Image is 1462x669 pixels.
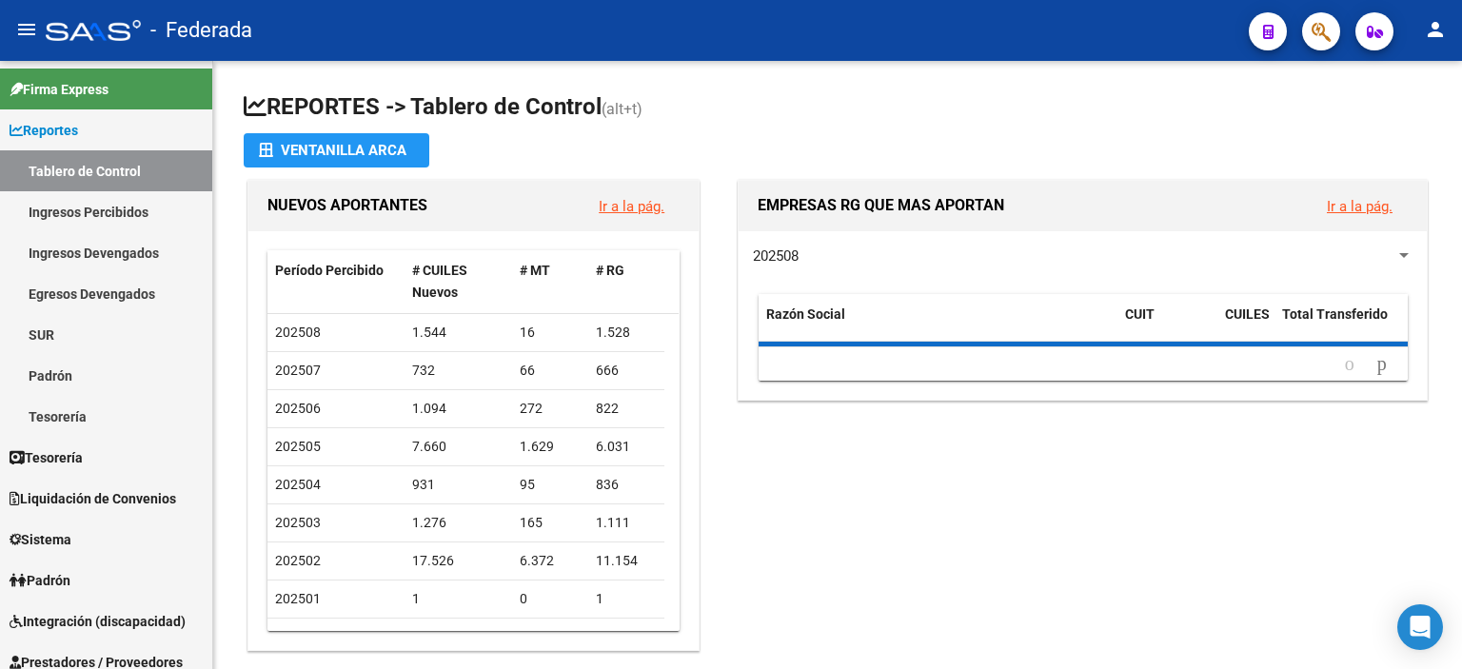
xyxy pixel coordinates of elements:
span: 202507 [275,363,321,378]
datatable-header-cell: Razón Social [759,294,1117,357]
div: 1 [412,588,505,610]
div: 66 [520,360,581,382]
span: 202504 [275,477,321,492]
span: Tesorería [10,447,83,468]
a: Ir a la pág. [599,198,664,215]
div: 1 [596,588,657,610]
span: Sistema [10,529,71,550]
span: 202505 [275,439,321,454]
a: go to next page [1369,354,1395,375]
div: 95 [520,474,581,496]
div: 11.154 [596,550,657,572]
mat-icon: menu [15,18,38,41]
span: Padrón [10,570,70,591]
div: 836 [596,474,657,496]
div: 732 [412,360,505,382]
span: CUILES [1225,306,1270,322]
h1: REPORTES -> Tablero de Control [244,91,1432,125]
span: Firma Express [10,79,109,100]
button: Ventanilla ARCA [244,133,429,167]
span: Razón Social [766,306,845,322]
div: 1.094 [412,398,505,420]
div: 1.528 [596,322,657,344]
span: Período Percibido [275,263,384,278]
div: Open Intercom Messenger [1397,604,1443,650]
datatable-header-cell: # MT [512,250,588,313]
span: NUEVOS APORTANTES [267,196,427,214]
span: 202502 [275,553,321,568]
span: EMPRESAS RG QUE MAS APORTAN [758,196,1004,214]
span: - Federada [150,10,252,51]
mat-icon: person [1424,18,1447,41]
datatable-header-cell: CUILES [1217,294,1274,357]
datatable-header-cell: # CUILES Nuevos [405,250,513,313]
div: 272 [520,398,581,420]
a: Ir a la pág. [1327,198,1393,215]
span: 202503 [275,515,321,530]
span: Reportes [10,120,78,141]
span: Total Transferido [1282,306,1388,322]
span: 202508 [753,247,799,265]
div: 7.660 [412,436,505,458]
div: 16 [520,322,581,344]
button: Ir a la pág. [1312,188,1408,224]
span: 202508 [275,325,321,340]
span: 202501 [275,591,321,606]
div: 1.629 [520,436,581,458]
button: Ir a la pág. [583,188,680,224]
div: 931 [412,474,505,496]
div: 165 [520,512,581,534]
span: 202506 [275,401,321,416]
span: # RG [596,263,624,278]
div: 6.031 [596,436,657,458]
datatable-header-cell: Período Percibido [267,250,405,313]
a: go to previous page [1336,354,1363,375]
div: 1.276 [412,512,505,534]
datatable-header-cell: Total Transferido [1274,294,1408,357]
div: 1.111 [596,512,657,534]
div: 822 [596,398,657,420]
span: Liquidación de Convenios [10,488,176,509]
div: 17.526 [412,550,505,572]
span: CUIT [1125,306,1155,322]
datatable-header-cell: CUIT [1117,294,1217,357]
div: 0 [520,588,581,610]
div: Ventanilla ARCA [259,133,414,167]
div: 1.544 [412,322,505,344]
div: 6.372 [520,550,581,572]
div: 666 [596,360,657,382]
span: Integración (discapacidad) [10,611,186,632]
span: (alt+t) [602,100,642,118]
datatable-header-cell: # RG [588,250,664,313]
span: # CUILES Nuevos [412,263,467,300]
span: # MT [520,263,550,278]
